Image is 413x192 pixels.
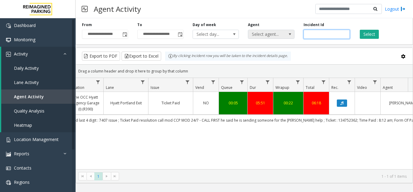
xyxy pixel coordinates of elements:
[195,85,204,90] span: Vend
[6,166,11,171] img: 'icon'
[76,78,413,169] div: Data table
[1,75,76,89] a: Lane Activity
[121,30,128,39] span: Toggle popup
[14,37,35,42] span: Monitoring
[14,65,39,71] span: Daily Activity
[94,78,102,86] a: Location Filter Menu
[82,22,92,28] label: From
[251,100,269,106] a: 05:51
[6,23,11,28] img: 'icon'
[6,52,11,57] img: 'icon'
[14,108,44,114] span: Quality Analysis
[345,78,353,86] a: Rec. Filter Menu
[165,52,291,61] div: By clicking Incident row you will be taken to the incident details page.
[1,89,76,104] a: Agent Activity
[184,78,192,86] a: Issue Filter Menu
[6,137,11,142] img: 'icon'
[177,30,183,39] span: Toggle popup
[91,2,144,16] h3: Agent Activity
[193,30,229,39] span: Select day...
[238,78,246,86] a: Queue Filter Menu
[304,22,324,28] label: Incident Id
[168,54,173,59] img: infoIcon.svg
[82,52,120,61] button: Export to PDF
[14,179,30,185] span: Regions
[360,30,379,39] button: Select
[203,100,209,106] span: NO
[14,136,59,142] span: Location Management
[248,30,285,39] span: Select agent...
[122,52,161,61] button: Export to Excel
[248,22,259,28] label: Agent
[383,85,393,90] span: Agent
[139,78,147,86] a: Lane Filter Menu
[1,104,76,118] a: Quality Analysis
[152,100,189,106] a: Ticket Paid
[320,78,328,86] a: Total Filter Menu
[193,22,216,28] label: Day of week
[107,100,145,106] a: Hyatt Portland Exit
[151,85,159,90] span: Issue
[275,85,289,90] span: Wrapup
[94,172,102,180] span: Page 1
[306,85,314,90] span: Total
[82,2,88,16] img: pageIcon
[14,22,36,28] span: Dashboard
[250,85,256,90] span: Dur
[14,165,31,171] span: Contacts
[277,100,300,106] a: 00:22
[209,78,217,86] a: Vend Filter Menu
[371,78,379,86] a: Video Filter Menu
[401,6,405,12] img: logout
[106,85,114,90] span: Lane
[70,85,84,90] span: Location
[1,118,76,132] a: Heatmap
[123,174,407,179] kendo-pager-info: 1 - 1 of 1 items
[331,85,338,90] span: Rec.
[14,122,32,128] span: Heatmap
[197,100,215,106] a: NO
[14,94,44,99] span: Agent Activity
[14,51,28,57] span: Activity
[294,78,302,86] a: Wrapup Filter Menu
[137,22,142,28] label: To
[357,85,367,90] span: Video
[6,38,11,42] img: 'icon'
[385,6,405,12] a: Logout
[14,79,39,85] span: Lane Activity
[6,180,11,185] img: 'icon'
[307,100,325,106] a: 06:18
[264,78,272,86] a: Dur Filter Menu
[14,151,29,157] span: Reports
[71,94,100,112] a: The OCC Hyatt Regency Garage (I) (R390)
[6,152,11,157] img: 'icon'
[221,85,233,90] span: Queue
[76,66,413,76] div: Drag a column header and drop it here to group by that column
[1,47,76,61] a: Activity
[223,100,244,106] a: 00:05
[1,61,76,75] a: Daily Activity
